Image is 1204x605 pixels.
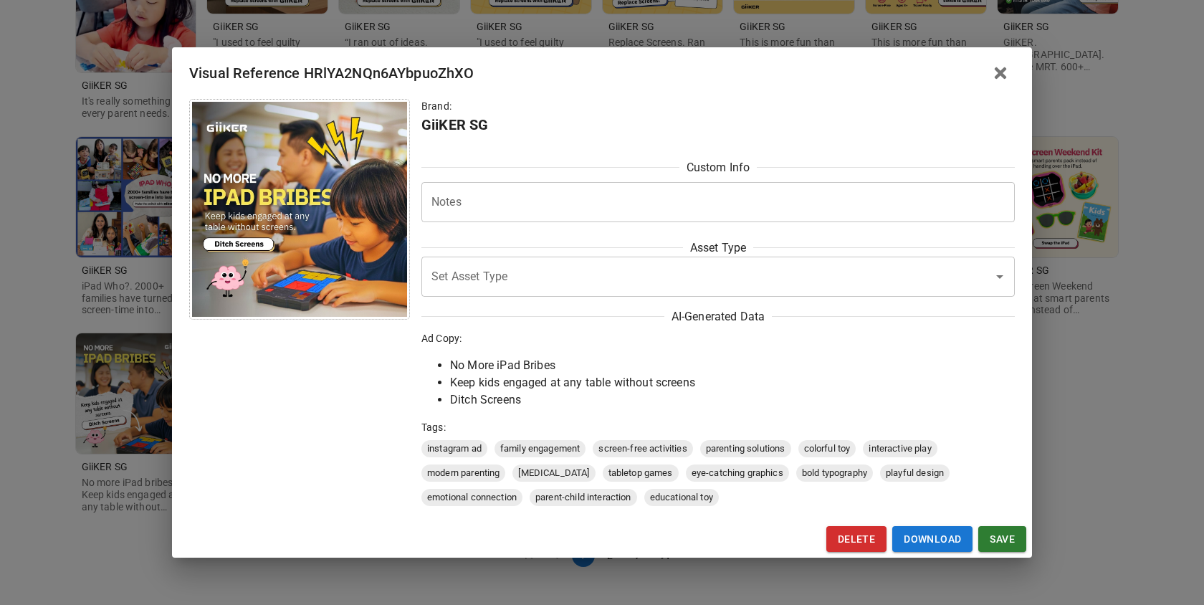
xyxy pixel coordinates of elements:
h6: GiiKER SG [421,113,1015,136]
span: AI-Generated Data [664,308,772,325]
li: No More iPad Bribes [450,357,1015,374]
span: [MEDICAL_DATA] [512,466,595,480]
li: Ditch Screens [450,391,1015,409]
span: parenting solutions [700,442,791,456]
span: eye-catching graphics [686,466,789,480]
li: Keep kids engaged at any table without screens [450,374,1015,391]
span: bold typography [796,466,873,480]
button: Save [978,526,1026,553]
p: Ad Copy: [421,331,1015,346]
span: emotional connection [421,490,522,505]
img: Image [192,102,407,317]
button: Open [990,267,1010,287]
span: modern parenting [421,466,505,480]
span: educational toy [644,490,719,505]
p: Tags: [421,420,1015,434]
span: Custom Info [679,159,757,176]
p: Brand: [421,99,1015,113]
span: colorful toy [798,442,856,456]
button: Delete [826,526,887,553]
span: instagram ad [421,442,487,456]
span: tabletop games [603,466,679,480]
a: Download [892,526,973,553]
span: Asset Type [683,239,753,257]
span: interactive play [863,442,937,456]
h2: Visual Reference HRlYA2NQn6AYbpuoZhXO [172,47,1032,99]
span: playful design [880,466,950,480]
span: parent-child interaction [530,490,637,505]
span: family engagement [494,442,586,456]
span: screen-free activities [593,442,692,456]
